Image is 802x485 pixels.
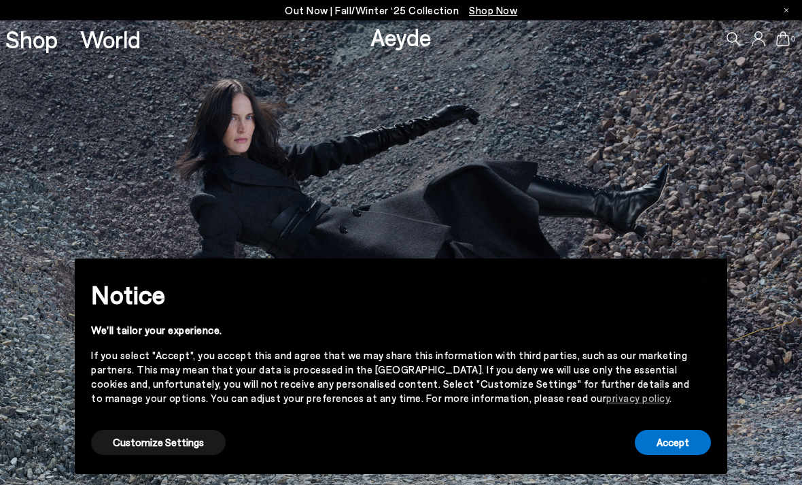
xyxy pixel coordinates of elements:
div: We'll tailor your experience. [91,323,689,337]
a: Aeyde [370,22,432,51]
span: 0 [790,35,797,43]
a: privacy policy [606,392,669,404]
p: Out Now | Fall/Winter ‘25 Collection [285,2,517,19]
button: Accept [635,430,711,455]
a: 0 [776,31,790,46]
a: World [80,27,141,51]
div: If you select "Accept", you accept this and agree that we may share this information with third p... [91,348,689,405]
span: × [701,269,710,288]
a: Shop [5,27,58,51]
button: Customize Settings [91,430,226,455]
span: Navigate to /collections/new-in [469,4,517,16]
button: Close this notice [689,263,722,295]
h2: Notice [91,277,689,312]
